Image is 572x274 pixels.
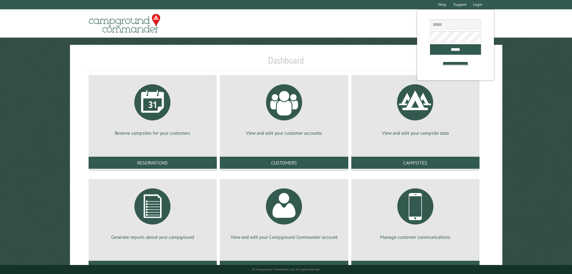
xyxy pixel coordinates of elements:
[96,184,210,240] a: Generate reports about your campground
[87,12,162,35] img: Campground Commander
[96,130,210,136] p: Reserve campsites for your customers
[220,261,348,273] a: Account
[227,234,341,240] p: View and edit your Campground Commander account
[89,261,217,273] a: Reports
[359,234,472,240] p: Manage customer communications
[359,80,472,136] a: View and edit your campsite data
[227,80,341,136] a: View and edit your customer accounts
[252,267,320,271] small: © Campground Commander LLC. All rights reserved.
[96,234,210,240] p: Generate reports about your campground
[89,157,217,169] a: Reservations
[227,130,341,136] p: View and edit your customer accounts
[227,184,341,240] a: View and edit your Campground Commander account
[87,54,485,71] h1: Dashboard
[220,157,348,169] a: Customers
[351,261,480,273] a: Communications
[351,157,480,169] a: Campsites
[359,184,472,240] a: Manage customer communications
[359,130,472,136] p: View and edit your campsite data
[96,80,210,136] a: Reserve campsites for your customers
